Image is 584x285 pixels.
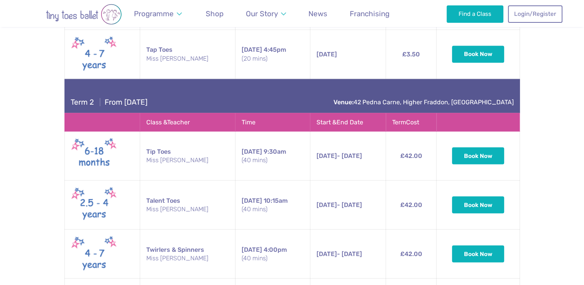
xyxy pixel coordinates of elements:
[317,201,362,208] span: - [DATE]
[317,152,337,159] span: [DATE]
[333,98,514,105] a: Venue:42 Pedna Carne, Higher Fraddon, [GEOGRAPHIC_DATA]
[146,205,229,213] small: Miss [PERSON_NAME]
[346,5,393,23] a: Franchising
[235,229,310,278] td: 4:00pm
[130,5,186,23] a: Programme
[242,5,289,23] a: Our Story
[386,131,437,180] td: £42.00
[308,9,327,18] span: News
[242,205,304,213] small: (40 mins)
[146,54,229,63] small: Miss [PERSON_NAME]
[71,97,94,106] span: Term 2
[452,245,504,262] button: Book Now
[71,234,117,273] img: Twirlers & Spinners New (May 2025)
[350,9,389,18] span: Franchising
[447,5,503,22] a: Find a Class
[246,9,278,18] span: Our Story
[140,29,235,78] td: Tap Toes
[386,29,437,78] td: £3.50
[452,196,504,213] button: Book Now
[235,113,310,131] th: Time
[386,229,437,278] td: £42.00
[242,148,262,155] span: [DATE]
[71,185,117,224] img: Talent toes New (May 2025)
[140,180,235,229] td: Talent Toes
[202,5,227,23] a: Shop
[71,34,117,74] img: Twirlers & Spinners New (May 2025)
[386,113,437,131] th: Term Cost
[235,180,310,229] td: 10:15am
[146,254,229,262] small: Miss [PERSON_NAME]
[317,250,362,257] span: - [DATE]
[317,201,337,208] span: [DATE]
[242,197,262,204] span: [DATE]
[242,246,262,253] span: [DATE]
[71,136,117,175] img: Tip toes New (May 2025)
[386,180,437,229] td: £42.00
[242,46,262,53] span: [DATE]
[242,54,304,63] small: (20 mins)
[22,4,146,25] img: tiny toes ballet
[317,152,362,159] span: - [DATE]
[134,9,174,18] span: Programme
[317,250,337,257] span: [DATE]
[206,9,223,18] span: Shop
[235,29,310,78] td: 4:45pm
[317,50,337,58] span: [DATE]
[310,113,386,131] th: Start & End Date
[452,46,504,63] button: Book Now
[235,131,310,180] td: 9:30am
[71,97,147,107] h4: From [DATE]
[140,131,235,180] td: Tip Toes
[242,156,304,164] small: (40 mins)
[452,147,504,164] button: Book Now
[140,229,235,278] td: Twirlers & Spinners
[146,156,229,164] small: Miss [PERSON_NAME]
[140,113,235,131] th: Class & Teacher
[333,98,354,105] strong: Venue:
[242,254,304,262] small: (40 mins)
[96,97,105,106] span: |
[508,5,562,22] a: Login/Register
[305,5,331,23] a: News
